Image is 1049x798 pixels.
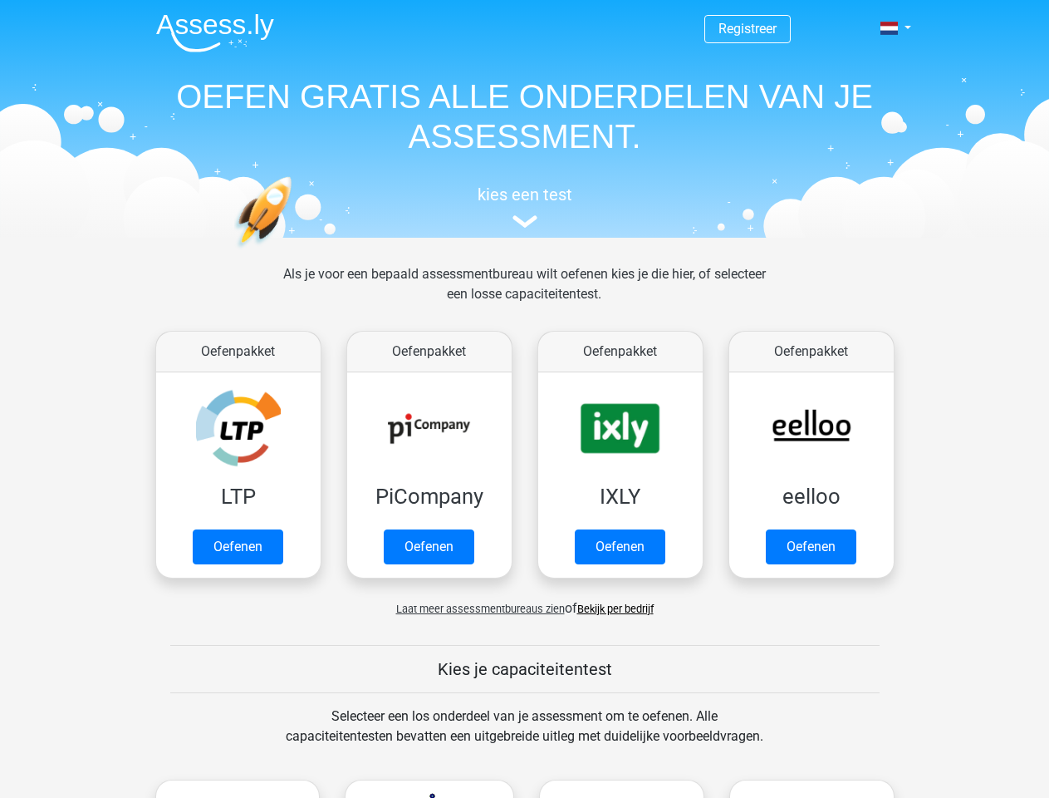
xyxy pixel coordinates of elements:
[170,659,880,679] h5: Kies je capaciteitentest
[577,603,654,615] a: Bekijk per bedrijf
[575,530,665,564] a: Oefenen
[766,530,856,564] a: Oefenen
[193,530,283,564] a: Oefenen
[234,176,356,327] img: oefenen
[396,603,565,615] span: Laat meer assessmentbureaus zien
[718,21,777,37] a: Registreer
[143,185,907,204] h5: kies een test
[156,13,274,52] img: Assessly
[143,585,907,618] div: of
[270,707,779,766] div: Selecteer een los onderdeel van je assessment om te oefenen. Alle capaciteitentesten bevatten een...
[512,215,537,228] img: assessment
[270,264,779,324] div: Als je voor een bepaald assessmentbureau wilt oefenen kies je die hier, of selecteer een losse ca...
[143,76,907,156] h1: OEFEN GRATIS ALLE ONDERDELEN VAN JE ASSESSMENT.
[143,185,907,229] a: kies een test
[384,530,474,564] a: Oefenen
